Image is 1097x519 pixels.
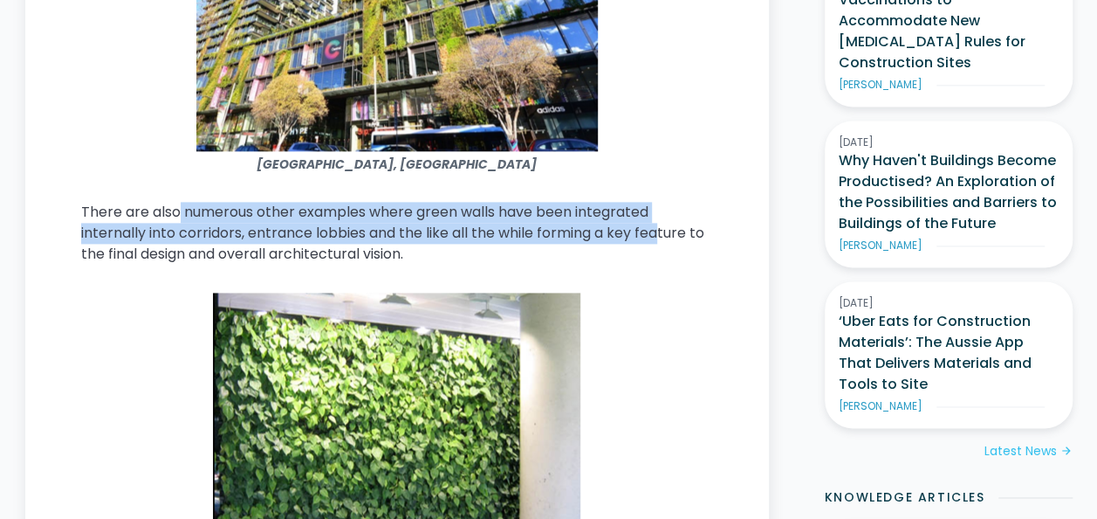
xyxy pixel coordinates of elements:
[839,135,1059,150] div: [DATE]
[984,442,1073,460] a: Latest Newsarrow_forward
[257,156,537,173] strong: [GEOGRAPHIC_DATA], [GEOGRAPHIC_DATA]
[839,150,1059,234] h3: Why Haven't Buildings Become Productised? An Exploration of the Possibilities and Barriers to Bui...
[825,121,1073,267] a: [DATE]Why Haven't Buildings Become Productised? An Exploration of the Possibilities and Barriers ...
[1060,443,1073,460] div: arrow_forward
[839,398,922,414] div: [PERSON_NAME]
[825,281,1073,428] a: [DATE]‘Uber Eats for Construction Materials’: The Aussie App That Delivers Materials and Tools to...
[825,488,985,507] h2: Knowledge Articles
[839,238,922,253] div: [PERSON_NAME]
[81,202,713,265] p: There are also numerous other examples where green walls have been integrated internally into cor...
[839,295,1059,311] div: [DATE]
[839,311,1059,395] h3: ‘Uber Eats for Construction Materials’: The Aussie App That Delivers Materials and Tools to Site
[839,77,922,93] div: [PERSON_NAME]
[984,442,1057,460] div: Latest News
